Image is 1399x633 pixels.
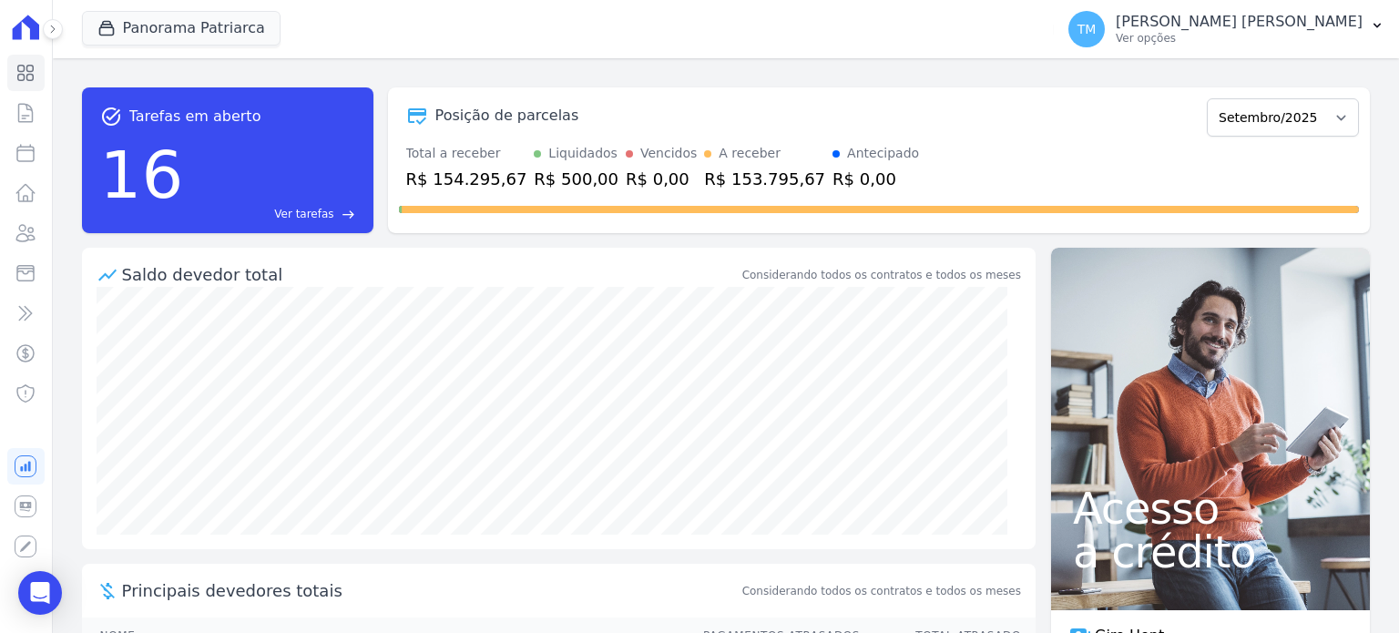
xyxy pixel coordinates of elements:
span: TM [1077,23,1097,36]
span: Tarefas em aberto [129,106,261,128]
span: Principais devedores totais [122,578,739,603]
div: Considerando todos os contratos e todos os meses [742,267,1021,283]
p: [PERSON_NAME] [PERSON_NAME] [1116,13,1363,31]
button: Panorama Patriarca [82,11,281,46]
span: Considerando todos os contratos e todos os meses [742,583,1021,599]
p: Ver opções [1116,31,1363,46]
span: east [342,208,355,221]
div: R$ 154.295,67 [406,167,527,191]
span: Ver tarefas [274,206,333,222]
div: R$ 153.795,67 [704,167,825,191]
div: Vencidos [640,144,697,163]
div: Posição de parcelas [435,105,579,127]
div: 16 [100,128,184,222]
button: TM [PERSON_NAME] [PERSON_NAME] Ver opções [1054,4,1399,55]
span: Acesso [1073,486,1348,530]
div: Saldo devedor total [122,262,739,287]
div: R$ 0,00 [832,167,919,191]
div: Total a receber [406,144,527,163]
div: Liquidados [548,144,618,163]
div: Antecipado [847,144,919,163]
div: A receber [719,144,781,163]
span: task_alt [100,106,122,128]
span: a crédito [1073,530,1348,574]
a: Ver tarefas east [190,206,354,222]
div: Open Intercom Messenger [18,571,62,615]
div: R$ 0,00 [626,167,697,191]
div: R$ 500,00 [534,167,618,191]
